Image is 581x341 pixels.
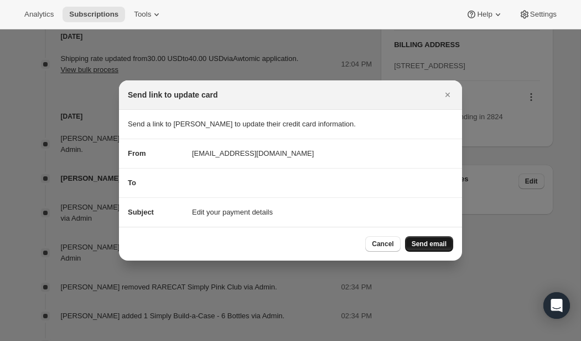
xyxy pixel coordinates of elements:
[128,149,146,157] span: From
[18,7,60,22] button: Analytics
[69,10,118,19] span: Subscriptions
[530,10,557,19] span: Settings
[372,240,393,248] span: Cancel
[128,119,453,130] p: Send a link to [PERSON_NAME] to update their credit card information.
[128,208,154,216] span: Subject
[512,7,563,22] button: Settings
[543,292,570,319] div: Open Intercom Messenger
[192,207,273,218] span: Edit your payment details
[440,87,455,103] button: Close
[412,240,447,248] span: Send email
[24,10,54,19] span: Analytics
[127,7,169,22] button: Tools
[128,89,218,100] h2: Send link to update card
[405,236,453,252] button: Send email
[63,7,125,22] button: Subscriptions
[128,179,136,187] span: To
[477,10,492,19] span: Help
[134,10,151,19] span: Tools
[365,236,400,252] button: Cancel
[459,7,510,22] button: Help
[192,148,314,159] span: [EMAIL_ADDRESS][DOMAIN_NAME]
